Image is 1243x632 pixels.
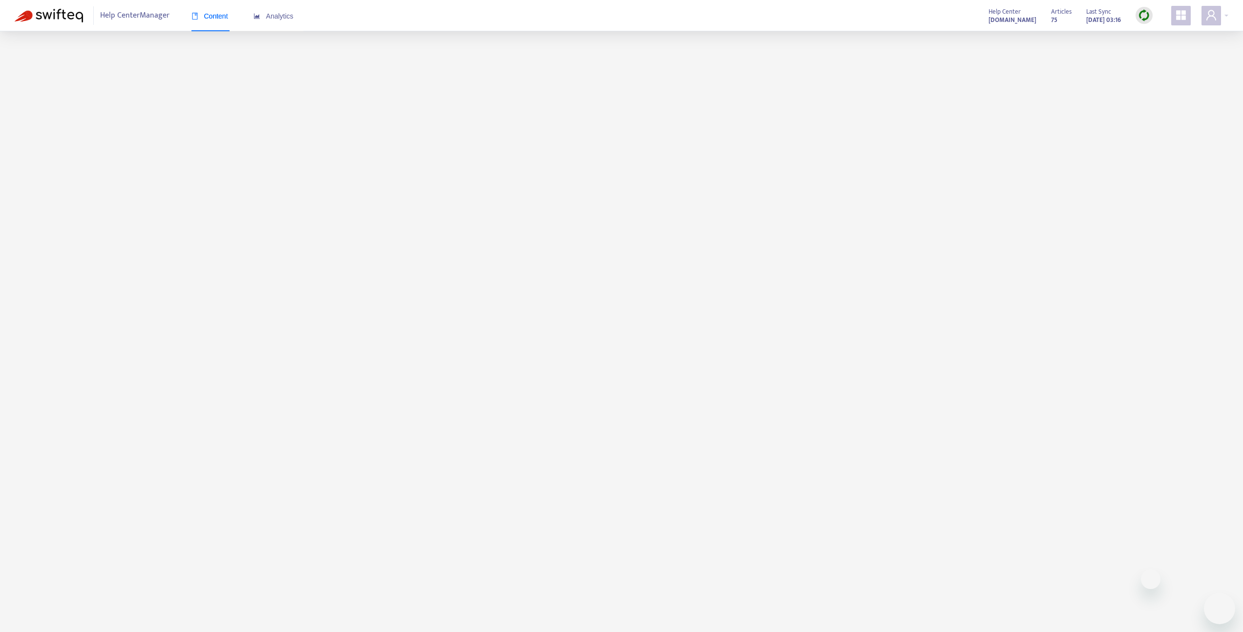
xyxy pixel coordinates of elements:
span: Content [191,12,228,20]
iframe: Close message [1141,569,1160,589]
span: Analytics [253,12,294,20]
span: Last Sync [1086,6,1111,17]
span: user [1205,9,1217,21]
a: [DOMAIN_NAME] [989,14,1036,25]
strong: 75 [1051,15,1057,25]
span: Help Center Manager [100,6,169,25]
span: appstore [1175,9,1187,21]
strong: [DATE] 03:16 [1086,15,1121,25]
img: Swifteq [15,9,83,22]
span: book [191,13,198,20]
span: area-chart [253,13,260,20]
span: Help Center [989,6,1021,17]
img: sync.dc5367851b00ba804db3.png [1138,9,1150,21]
strong: [DOMAIN_NAME] [989,15,1036,25]
span: Articles [1051,6,1072,17]
iframe: Button to launch messaging window [1204,593,1235,624]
